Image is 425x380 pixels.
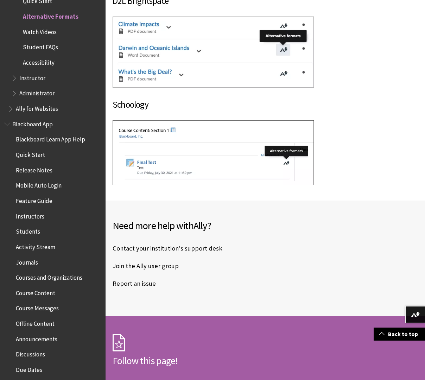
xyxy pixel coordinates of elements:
span: Blackboard App [12,118,53,128]
a: Contact your institution's support desk [113,243,222,254]
span: Activity Stream [16,241,55,251]
span: Offline Content [16,318,55,327]
span: Watch Videos [23,26,57,36]
span: Mobile Auto Login [16,180,62,189]
a: Report an issue [113,278,156,289]
span: Announcements [16,333,57,343]
a: Back to top [374,328,425,341]
span: Alternative Formats [23,11,78,20]
h3: Schoology [113,98,314,112]
img: The Alternative Formats button appears as a letter A [113,17,314,88]
span: Journals [16,256,38,266]
span: Students [16,226,40,235]
span: Student FAQs [23,42,58,51]
span: Feature Guide [16,195,52,204]
span: Accessibility [23,57,55,66]
span: Courses and Organizations [16,272,82,281]
h2: Follow this page! [113,353,324,368]
a: Join the Ally user group [113,261,179,271]
span: Course Content [16,287,55,297]
span: Course Messages [16,303,59,312]
h2: Need more help with ? [113,218,418,233]
span: Instructor [19,72,45,82]
span: Administrator [19,88,55,97]
span: Quick Start [16,149,45,158]
span: Discussions [16,349,45,358]
span: Ally [194,219,207,232]
span: Instructors [16,210,44,220]
span: Ally for Websites [16,103,58,112]
img: The Alternative Formats button appears as a letter A [113,120,314,185]
span: Due Dates [16,364,42,373]
span: Blackboard Learn App Help [16,134,85,143]
span: Release Notes [16,164,52,174]
img: Subscription Icon [113,334,125,351]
